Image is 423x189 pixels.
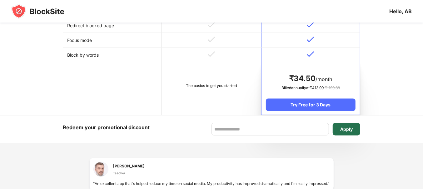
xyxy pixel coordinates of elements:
[63,48,162,62] td: Block by words
[63,33,162,48] td: Focus mode
[93,162,108,177] img: testimonial-1.jpg
[208,51,215,57] img: v-grey.svg
[389,8,412,14] div: Hello, AB
[113,171,145,176] div: Teacher
[208,37,215,43] img: v-grey.svg
[11,4,64,19] img: blocksite-icon-black.svg
[307,37,314,43] img: v-blue.svg
[166,83,256,89] div: The basics to get you started
[266,74,356,84] div: /month
[307,51,314,57] img: v-blue.svg
[325,85,340,90] span: ₹ 1199.88
[307,22,314,28] img: v-blue.svg
[63,18,162,33] td: Redirect blocked page
[340,127,353,132] div: Apply
[208,22,215,28] img: v-grey.svg
[93,181,330,186] div: "An excellent app that`s helped reduce my time on social media. My productivity has improved dram...
[266,85,356,91] div: Billed annually at ₹ 413.99
[113,163,145,169] div: [PERSON_NAME]
[266,99,356,111] div: Try Free for 3 Days
[63,123,150,132] div: Redeem your promotional discount
[289,74,316,83] span: ₹ 34.50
